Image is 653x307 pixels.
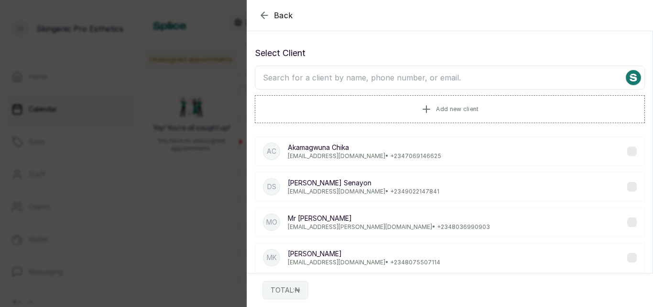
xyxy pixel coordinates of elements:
p: Mk [267,253,277,262]
p: [EMAIL_ADDRESS][DOMAIN_NAME] • +234 8075507114 [288,259,440,266]
p: [PERSON_NAME] [288,249,440,259]
p: TOTAL: ₦ [271,285,300,295]
p: [EMAIL_ADDRESS][DOMAIN_NAME] • +234 9022147841 [288,188,439,195]
p: DS [267,182,276,192]
span: Back [274,10,293,21]
span: Add new client [436,105,479,113]
p: [EMAIL_ADDRESS][PERSON_NAME][DOMAIN_NAME] • +234 8036990903 [288,223,490,231]
button: Back [259,10,293,21]
button: Add new client [255,95,645,123]
input: Search for a client by name, phone number, or email. [255,66,645,90]
p: Select Client [255,46,645,60]
p: Akamagwuna Chika [288,143,441,152]
p: Mo [266,217,277,227]
p: [EMAIL_ADDRESS][DOMAIN_NAME] • +234 7069146625 [288,152,441,160]
p: [PERSON_NAME] Senayon [288,178,439,188]
p: AC [267,147,276,156]
p: Mr [PERSON_NAME] [288,214,490,223]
